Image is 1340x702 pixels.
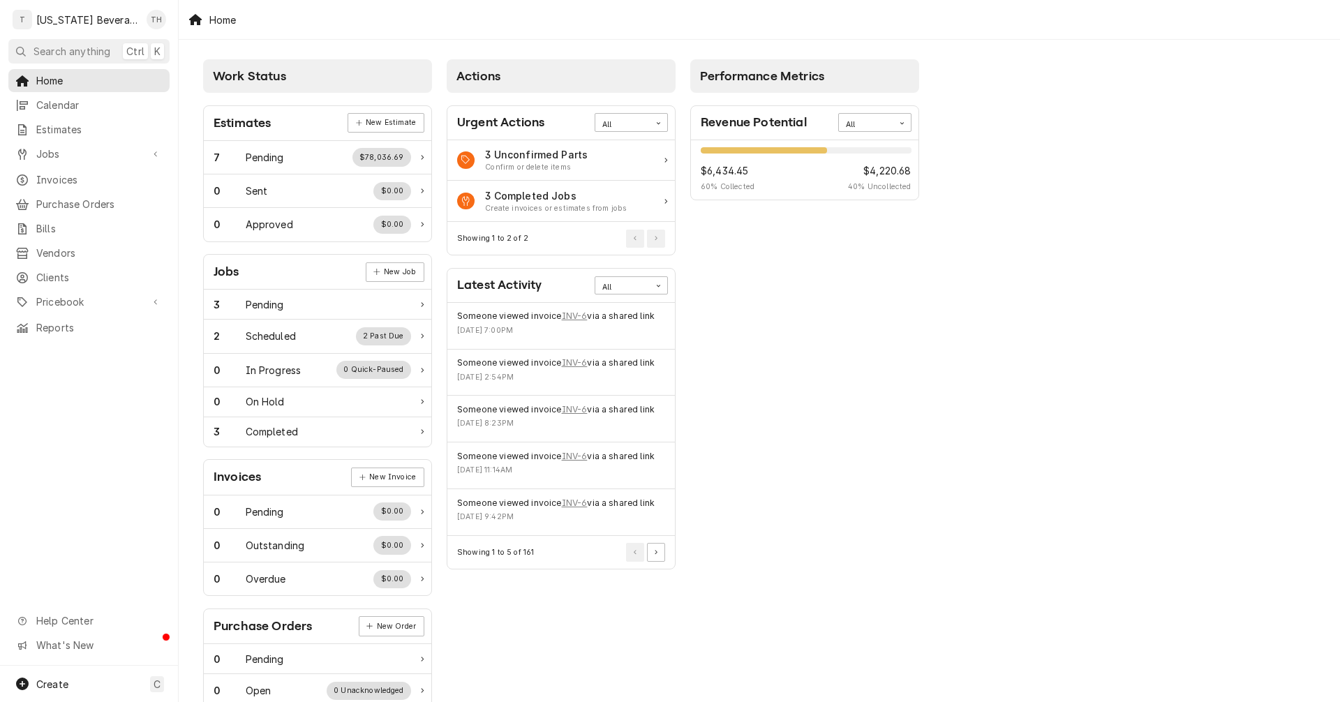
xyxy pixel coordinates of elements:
div: Work Status Count [214,683,246,698]
div: Card Title [214,617,312,636]
span: 60 % Collected [701,181,754,193]
a: New Order [359,616,424,636]
div: Work Status Title [246,329,296,343]
span: Vendors [36,246,163,260]
div: Event Timestamp [457,418,655,429]
div: T [13,10,32,29]
div: Texas Beverage Solutions's Avatar [13,10,32,29]
div: Revenue Potential [691,140,918,200]
div: Work Status Title [246,505,284,519]
a: INV-6 [562,403,588,416]
div: Card: Latest Activity [447,268,676,569]
div: Work Status Title [246,297,284,312]
div: Pagination Controls [624,543,666,561]
div: Event Details [457,497,655,528]
div: Work Status Count [214,505,246,519]
div: Event [447,350,675,396]
div: Work Status [204,387,431,417]
button: Go to Next Page [647,543,665,561]
button: Go to Next Page [647,230,665,248]
div: Card Header [204,609,431,644]
div: Card Link Button [359,616,424,636]
a: Work Status [204,141,431,174]
div: Card Data Filter Control [595,276,668,294]
div: Current Page Details [457,547,534,558]
div: Action Item Title [485,147,588,162]
div: Card Title [214,262,239,281]
a: Work Status [204,495,431,529]
a: Work Status [204,529,431,562]
span: $6,434.45 [701,163,754,178]
div: Work Status Title [246,363,301,378]
span: Actions [456,69,500,83]
div: Event Details [457,450,655,481]
a: New Invoice [351,468,424,487]
div: Event Timestamp [457,511,655,523]
div: All [846,119,886,130]
a: Go to What's New [8,634,170,657]
div: Card Header [204,255,431,290]
div: Work Status Supplemental Data [356,327,412,345]
span: K [154,44,161,59]
div: Work Status Supplemental Data [336,361,411,379]
div: Card Title [457,113,544,132]
span: Create [36,678,68,690]
a: Go to Jobs [8,142,170,165]
div: Event String [457,357,655,369]
div: Card Link Button [366,262,424,282]
button: Search anythingCtrlK [8,39,170,64]
div: Work Status Title [246,217,293,232]
div: Card Data [447,140,675,223]
div: Work Status Supplemental Data [327,682,412,700]
div: Card Header [447,106,675,140]
a: Home [8,69,170,92]
div: Card Title [214,468,261,486]
a: INV-6 [562,357,588,369]
div: Card Header [691,106,918,140]
div: Work Status Count [214,184,246,198]
div: Card: Invoices [203,459,432,596]
div: Card Column Header [447,59,676,93]
div: Card Data [691,140,918,200]
a: Work Status [204,320,431,353]
div: Event Timestamp [457,325,655,336]
div: Card Column Content [690,93,919,239]
span: $4,220.68 [848,163,911,178]
div: Card Header [204,106,431,141]
a: Work Status [204,644,431,674]
div: TH [147,10,166,29]
a: Work Status [204,417,431,447]
div: Work Status [204,174,431,208]
span: C [154,677,161,692]
div: Work Status Supplemental Data [373,536,411,554]
div: Event Timestamp [457,465,655,476]
div: Card Header [204,460,431,495]
a: Action Item [447,181,675,222]
div: Card Data Filter Control [595,113,668,131]
div: Work Status [204,354,431,387]
a: New Job [366,262,424,282]
div: Event [447,442,675,489]
a: Vendors [8,241,170,264]
span: Performance Metrics [700,69,824,83]
div: Action Item Suggestion [485,203,627,214]
span: Work Status [213,69,286,83]
a: Purchase Orders [8,193,170,216]
div: Work Status Count [214,363,246,378]
a: Work Status [204,562,431,595]
div: Card Footer: Pagination [447,222,675,255]
div: Work Status Title [246,652,284,666]
span: Reports [36,320,163,335]
div: Revenue Potential Collected [701,163,754,193]
a: Clients [8,266,170,289]
div: Work Status Count [214,329,246,343]
div: Card Data [204,290,431,447]
div: Work Status Supplemental Data [373,502,411,521]
div: Work Status Supplemental Data [373,216,411,234]
div: Work Status Supplemental Data [352,148,412,166]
